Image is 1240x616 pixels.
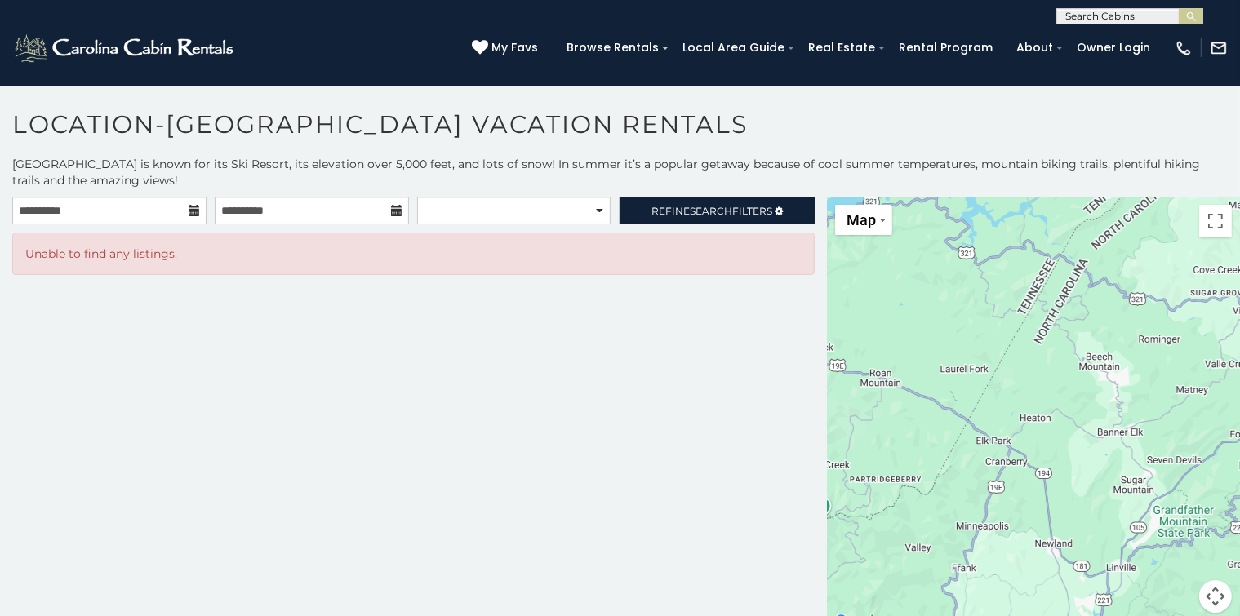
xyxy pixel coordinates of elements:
[800,35,883,60] a: Real Estate
[25,246,802,262] p: Unable to find any listings.
[674,35,793,60] a: Local Area Guide
[1069,35,1158,60] a: Owner Login
[1199,580,1232,613] button: Map camera controls
[651,205,772,217] span: Refine Filters
[690,205,732,217] span: Search
[1210,39,1228,57] img: mail-regular-white.png
[12,32,238,64] img: White-1-2.png
[472,39,542,57] a: My Favs
[847,211,876,228] span: Map
[891,35,1001,60] a: Rental Program
[835,205,892,235] button: Change map style
[620,197,814,224] a: RefineSearchFilters
[1175,39,1193,57] img: phone-regular-white.png
[558,35,667,60] a: Browse Rentals
[1199,205,1232,237] button: Toggle fullscreen view
[491,39,538,56] span: My Favs
[1008,35,1061,60] a: About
